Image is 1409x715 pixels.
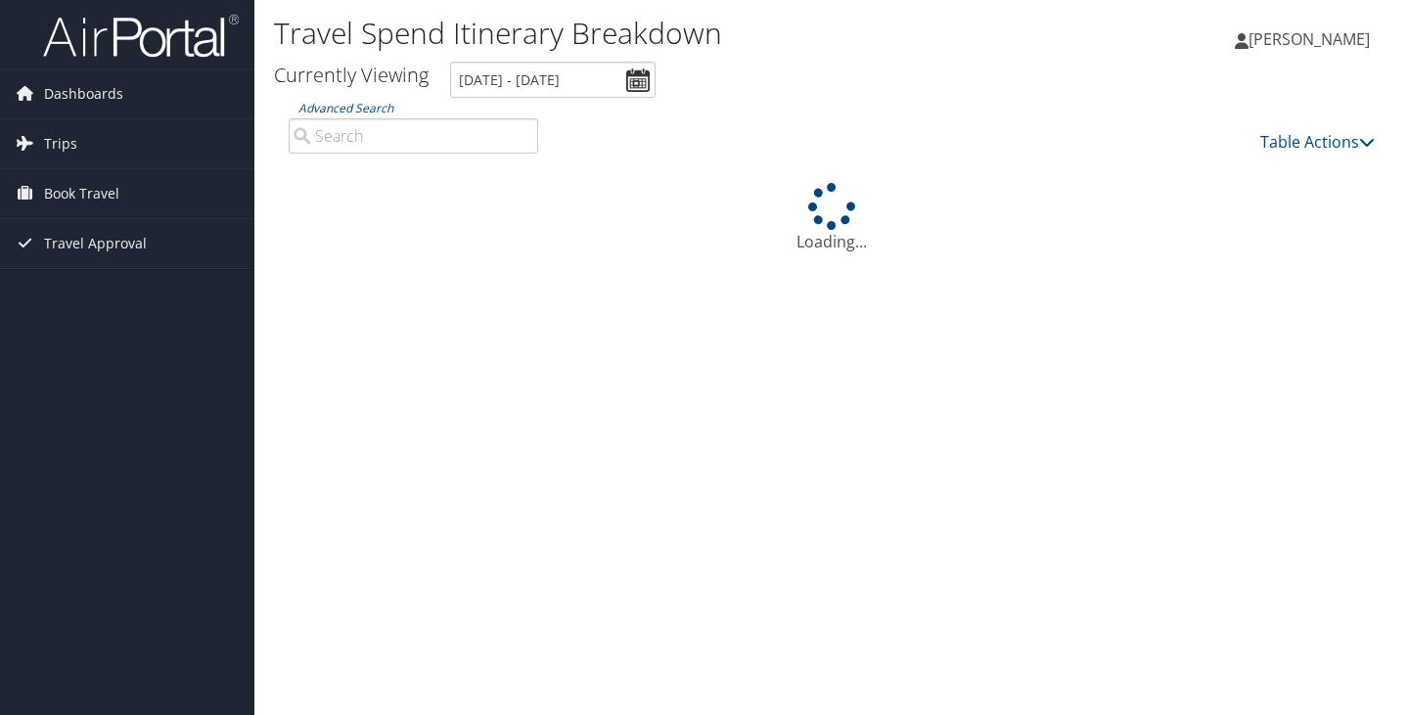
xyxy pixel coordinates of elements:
[43,13,239,59] img: airportal-logo.png
[274,62,429,88] h3: Currently Viewing
[1260,131,1375,153] a: Table Actions
[44,219,147,268] span: Travel Approval
[274,183,1389,253] div: Loading...
[289,118,538,154] input: Advanced Search
[1249,28,1370,50] span: [PERSON_NAME]
[44,169,119,218] span: Book Travel
[298,100,393,116] a: Advanced Search
[450,62,656,98] input: [DATE] - [DATE]
[44,119,77,168] span: Trips
[44,69,123,118] span: Dashboards
[1235,10,1389,68] a: [PERSON_NAME]
[274,13,1018,54] h1: Travel Spend Itinerary Breakdown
